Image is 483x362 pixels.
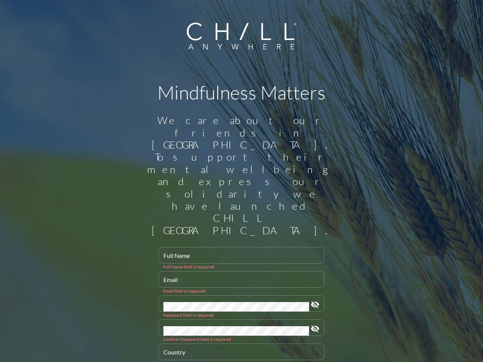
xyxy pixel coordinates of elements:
[163,278,320,287] input: Email
[163,336,320,342] div: Confirm Password field is required
[163,254,320,263] input: Full Name
[311,300,320,309] i: visibility_off
[143,114,340,236] div: We care about our friends in [GEOGRAPHIC_DATA]. To support their mental wellbeing and express our...
[163,288,320,294] div: Email field is required
[163,312,320,318] div: Password field is required
[143,81,340,104] h1: Mindfulness Matters
[163,350,320,360] input: Country
[163,326,309,336] input: Confirm Password
[163,302,309,311] input: Password
[311,324,320,333] i: visibility_off
[163,264,320,270] div: Full Name field is required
